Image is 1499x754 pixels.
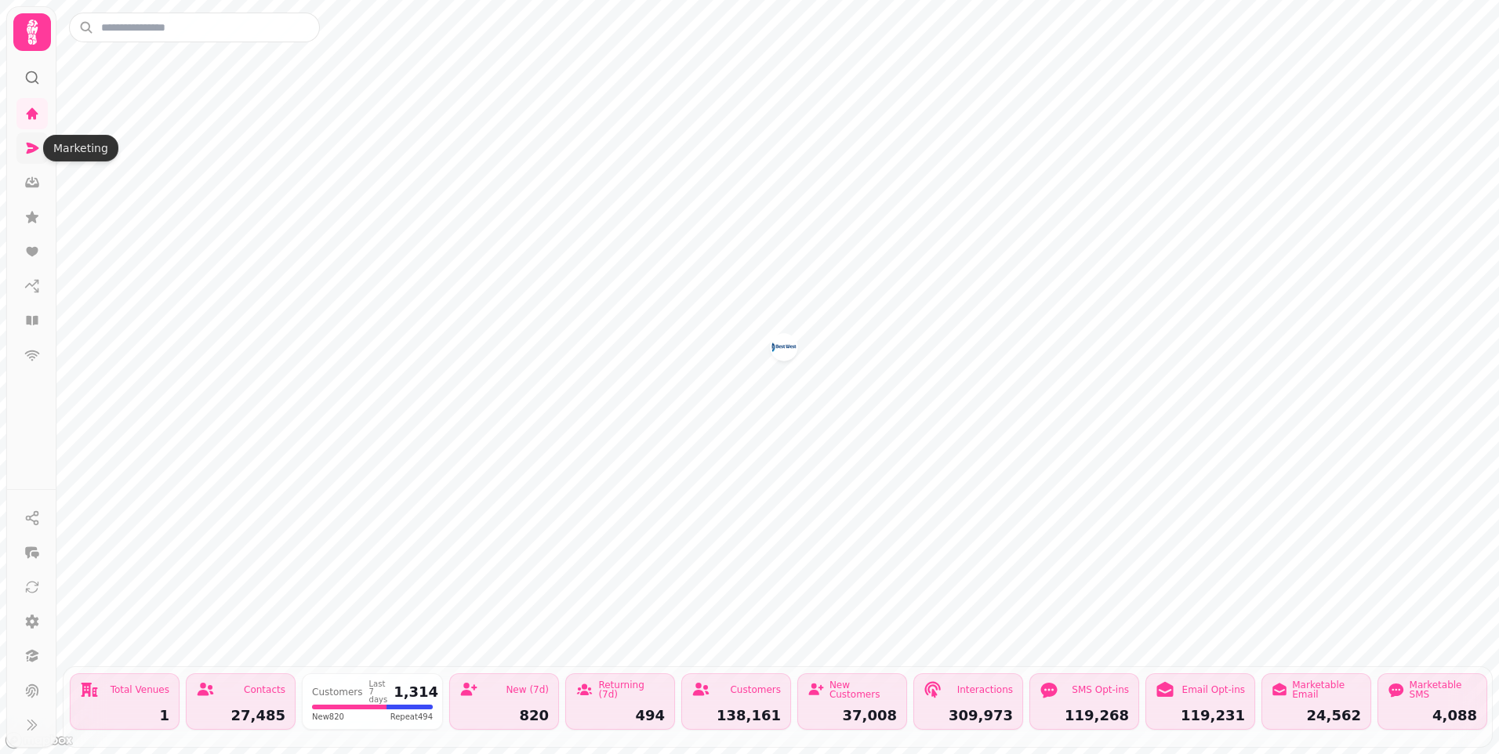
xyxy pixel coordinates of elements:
[1292,680,1361,699] div: Marketable Email
[691,709,781,723] div: 138,161
[369,680,388,704] div: Last 7 days
[1040,709,1129,723] div: 119,268
[1156,709,1245,723] div: 119,231
[5,731,74,749] a: Mapbox logo
[394,685,438,699] div: 1,314
[1072,685,1129,694] div: SMS Opt-ins
[771,335,797,360] button: Best Western Palace Hotel & Casino venue - 83942
[575,709,665,723] div: 494
[771,335,797,364] div: Map marker
[312,711,344,723] span: New 820
[312,687,363,697] div: Customers
[506,685,549,694] div: New (7d)
[1272,709,1361,723] div: 24,562
[730,685,781,694] div: Customers
[390,711,433,723] span: Repeat 494
[1388,709,1477,723] div: 4,088
[111,685,169,694] div: Total Venues
[244,685,285,694] div: Contacts
[459,709,549,723] div: 820
[808,709,897,723] div: 37,008
[196,709,285,723] div: 27,485
[1182,685,1245,694] div: Email Opt-ins
[80,709,169,723] div: 1
[829,680,897,699] div: New Customers
[1410,680,1477,699] div: Marketable SMS
[957,685,1013,694] div: Interactions
[43,135,118,161] div: Marketing
[924,709,1013,723] div: 309,973
[598,680,665,699] div: Returning (7d)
